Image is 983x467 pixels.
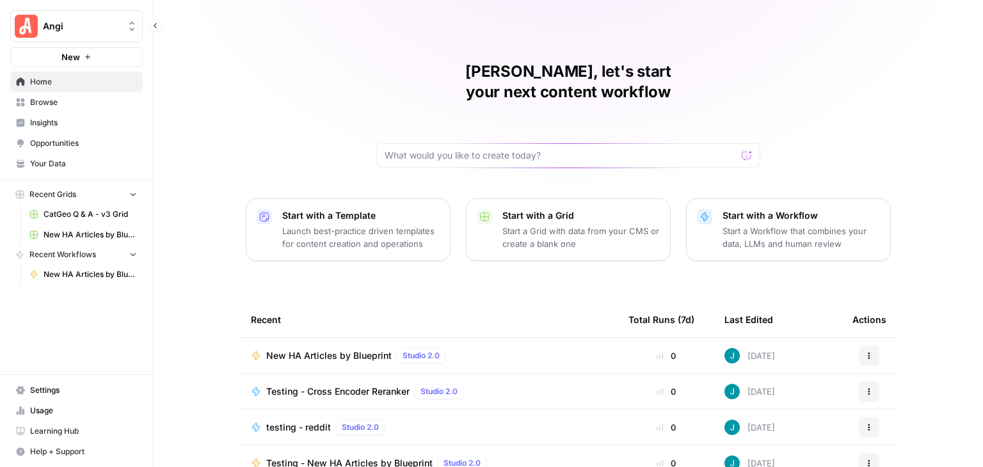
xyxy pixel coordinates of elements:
span: New HA Articles by Blueprint [44,269,137,280]
a: CatGeo Q & A - v3 Grid [24,204,143,225]
button: Help + Support [10,441,143,462]
button: Start with a WorkflowStart a Workflow that combines your data, LLMs and human review [686,198,891,261]
a: Opportunities [10,133,143,154]
span: Studio 2.0 [342,422,379,433]
img: gsxx783f1ftko5iaboo3rry1rxa5 [724,348,740,363]
span: New HA Articles by Blueprint Grid [44,229,137,241]
div: 0 [628,385,704,398]
span: CatGeo Q & A - v3 Grid [44,209,137,220]
a: New HA Articles by Blueprint Grid [24,225,143,245]
span: New [61,51,80,63]
span: Insights [30,117,137,129]
a: New HA Articles by Blueprint [24,264,143,285]
span: Studio 2.0 [420,386,458,397]
span: Help + Support [30,446,137,457]
div: 0 [628,421,704,434]
span: Home [30,76,137,88]
span: New HA Articles by Blueprint [266,349,392,362]
button: Start with a TemplateLaunch best-practice driven templates for content creation and operations [246,198,451,261]
div: Actions [852,302,886,337]
span: Your Data [30,158,137,170]
input: What would you like to create today? [385,149,737,162]
button: Workspace: Angi [10,10,143,42]
span: Settings [30,384,137,396]
a: Settings [10,380,143,400]
button: New [10,47,143,67]
div: [DATE] [724,348,775,363]
a: testing - redditStudio 2.0 [251,420,608,435]
img: Angi Logo [15,15,38,38]
img: gsxx783f1ftko5iaboo3rry1rxa5 [724,420,740,435]
p: Start with a Workflow [723,209,880,222]
div: [DATE] [724,384,775,399]
p: Start with a Template [282,209,440,222]
h1: [PERSON_NAME], let's start your next content workflow [376,61,760,102]
div: [DATE] [724,420,775,435]
p: Start a Grid with data from your CMS or create a blank one [502,225,660,250]
a: Browse [10,92,143,113]
a: Your Data [10,154,143,174]
p: Launch best-practice driven templates for content creation and operations [282,225,440,250]
div: Last Edited [724,302,773,337]
a: Insights [10,113,143,133]
span: Angi [43,20,120,33]
span: Usage [30,405,137,416]
span: Testing - Cross Encoder Reranker [266,385,410,398]
span: Learning Hub [30,425,137,437]
p: Start with a Grid [502,209,660,222]
span: Recent Workflows [29,249,96,260]
a: Testing - Cross Encoder RerankerStudio 2.0 [251,384,608,399]
a: New HA Articles by BlueprintStudio 2.0 [251,348,608,363]
a: Home [10,72,143,92]
div: Recent [251,302,608,337]
img: gsxx783f1ftko5iaboo3rry1rxa5 [724,384,740,399]
span: Recent Grids [29,189,76,200]
button: Start with a GridStart a Grid with data from your CMS or create a blank one [466,198,671,261]
button: Recent Workflows [10,245,143,264]
div: 0 [628,349,704,362]
span: Browse [30,97,137,108]
span: Studio 2.0 [403,350,440,361]
span: Opportunities [30,138,137,149]
a: Learning Hub [10,421,143,441]
div: Total Runs (7d) [628,302,694,337]
p: Start a Workflow that combines your data, LLMs and human review [723,225,880,250]
span: testing - reddit [266,421,331,434]
button: Recent Grids [10,185,143,204]
a: Usage [10,400,143,421]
